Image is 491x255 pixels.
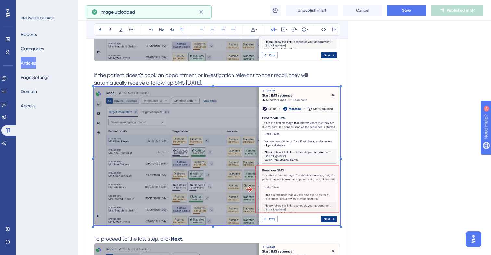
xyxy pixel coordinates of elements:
[387,5,426,16] button: Save
[21,43,44,55] button: Categories
[100,8,135,16] span: Image uploaded
[431,5,483,16] button: Published in EN
[402,8,411,13] span: Save
[286,5,338,16] button: Unpublish in EN
[21,57,36,69] button: Articles
[21,29,37,40] button: Reports
[171,236,182,242] strong: Next
[21,100,35,112] button: Access
[94,72,309,86] span: If the patient doesn't book an appointment or investigation relevant to their recall, they will a...
[94,236,171,242] span: To proceed to the last step, click
[343,5,382,16] button: Cancel
[182,236,183,242] span: .
[464,229,483,249] iframe: UserGuiding AI Assistant Launcher
[447,8,475,13] span: Published in EN
[44,3,48,8] div: 9+
[21,16,55,21] div: KNOWLEDGE BASE
[21,71,49,83] button: Page Settings
[298,8,326,13] span: Unpublish in EN
[15,2,41,9] span: Need Help?
[21,86,37,97] button: Domain
[356,8,369,13] span: Cancel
